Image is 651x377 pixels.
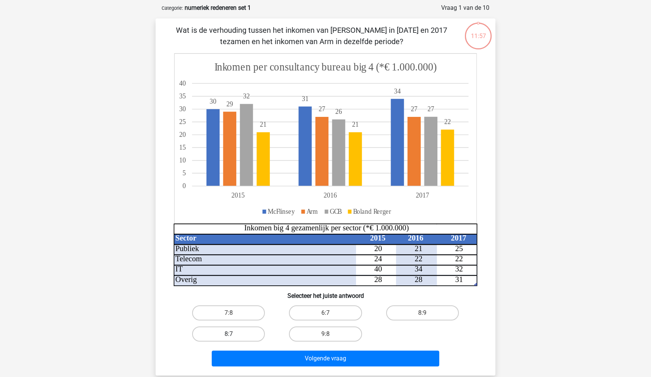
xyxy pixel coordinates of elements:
tspan: 25 [455,244,463,253]
tspan: 35 [179,92,186,100]
tspan: Arm [307,207,318,215]
strong: numeriek redeneren set 1 [185,4,251,11]
label: 8:7 [192,326,265,342]
tspan: GCB [330,207,342,215]
tspan: Sector [176,234,197,242]
tspan: IT [176,265,183,273]
tspan: 20 [179,131,186,139]
tspan: 26 [335,107,342,115]
div: Vraag 1 van de 10 [441,3,489,12]
tspan: Boland Rerger [353,207,391,215]
tspan: 201520162017 [231,192,429,199]
div: 11:57 [464,22,492,41]
tspan: 15 [179,144,186,152]
tspan: 28 [374,275,382,284]
tspan: 20 [374,244,382,253]
tspan: Inkomen per consultancy bureau big 4 (*€ 1.000.000) [214,60,437,74]
tspan: 27 [428,105,434,113]
tspan: 2016 [408,234,423,242]
button: Volgende vraag [212,351,440,366]
tspan: 10 [179,156,186,164]
label: 6:7 [289,305,362,320]
tspan: 30 [179,105,186,113]
label: 8:9 [386,305,459,320]
small: Categorie: [162,5,183,11]
tspan: 40 [179,79,186,87]
tspan: 28 [415,275,423,284]
tspan: 32 [455,265,463,273]
tspan: 25 [179,118,186,126]
tspan: 2015 [370,234,385,242]
tspan: 22 [415,254,423,263]
p: Wat is de verhouding tussen het inkomen van [PERSON_NAME] in [DATE] en 2017 tezamen en het inkome... [168,25,455,47]
tspan: 2017 [451,234,466,242]
label: 9:8 [289,326,362,342]
label: 7:8 [192,305,265,320]
tspan: 2727 [319,105,417,113]
tspan: 22 [444,118,451,126]
tspan: Inkomen big 4 gezamenlijk per sector (*€ 1.000.000) [244,224,409,232]
tspan: 22 [455,254,463,263]
tspan: 31 [302,95,309,103]
tspan: 40 [374,265,382,273]
tspan: 24 [374,254,382,263]
tspan: 30 [210,97,217,105]
tspan: 34 [415,265,423,273]
tspan: Overig [176,275,197,284]
tspan: 34 [394,87,401,95]
tspan: 21 [415,244,423,253]
tspan: 29 [226,100,233,108]
tspan: 32 [243,92,250,100]
tspan: 5 [183,169,186,177]
tspan: 31 [455,275,463,284]
tspan: McFlinsey [268,207,295,215]
tspan: 0 [183,182,186,190]
h6: Selecteer het juiste antwoord [168,286,483,299]
tspan: 2121 [260,121,359,129]
tspan: Publiek [176,244,199,253]
tspan: Telecom [176,254,202,263]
